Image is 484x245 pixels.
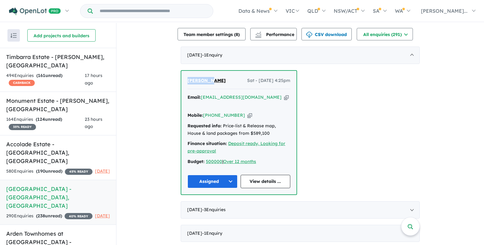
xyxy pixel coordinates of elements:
h5: Timbarra Estate - [PERSON_NAME] , [GEOGRAPHIC_DATA] [6,53,110,70]
a: Over 12 months [223,159,256,164]
input: Try estate name, suburb, builder or developer [94,4,212,18]
span: - 3 Enquir ies [202,207,226,212]
strong: ( unread) [36,213,62,219]
strong: Mobile: [188,112,203,118]
button: Copy [284,94,289,101]
span: - 1 Enquir y [202,230,222,236]
div: 580 Enquir ies [6,168,93,175]
strong: Requested info: [188,123,222,129]
button: Performance [250,28,297,40]
span: 161 [38,73,45,78]
a: [PHONE_NUMBER] [203,112,245,118]
img: download icon [306,32,312,38]
strong: ( unread) [36,168,62,174]
span: [DATE] [95,213,110,219]
strong: Finance situation: [188,141,227,146]
strong: Email: [188,94,201,100]
span: [PERSON_NAME] [188,78,226,83]
a: Deposit ready, Looking for pre-approval [188,141,285,154]
span: 45 % READY [65,169,93,175]
strong: ( unread) [36,116,62,122]
span: 35 % READY [9,124,36,130]
button: CSV download [301,28,352,40]
h5: Accolade Estate - [GEOGRAPHIC_DATA] , [GEOGRAPHIC_DATA] [6,140,110,165]
button: All enquiries (291) [357,28,413,40]
img: Openlot PRO Logo White [9,7,61,15]
div: [DATE] [181,225,420,242]
div: [DATE] [181,47,420,64]
a: View details ... [241,175,291,188]
strong: ( unread) [36,73,62,78]
span: [PERSON_NAME]... [421,8,468,14]
span: Performance [256,32,294,37]
img: line-chart.svg [256,32,261,35]
span: [DATE] [95,168,110,174]
div: [DATE] [181,201,420,219]
span: Sat - [DATE] 4:25pm [247,77,290,84]
div: | [188,158,290,166]
span: 23 hours ago [85,116,102,129]
h5: Monument Estate - [PERSON_NAME] , [GEOGRAPHIC_DATA] [6,97,110,113]
span: 190 [38,168,45,174]
button: Add projects and builders [27,29,96,42]
div: 290 Enquir ies [6,212,93,220]
span: 124 [37,116,45,122]
span: 238 [38,213,45,219]
div: 164 Enquir ies [6,116,85,131]
span: CASHBACK [9,80,35,86]
a: [EMAIL_ADDRESS][DOMAIN_NAME] [201,94,282,100]
strong: Budget: [188,159,205,164]
a: 500000 [206,159,222,164]
img: sort.svg [11,33,17,38]
button: Team member settings (8) [178,28,246,40]
span: - 1 Enquir y [202,52,222,58]
a: [PERSON_NAME] [188,77,226,84]
img: bar-chart.svg [255,34,261,38]
span: 8 [236,32,238,37]
div: 494 Enquir ies [6,72,85,87]
span: 40 % READY [65,213,93,219]
h5: [GEOGRAPHIC_DATA] - [GEOGRAPHIC_DATA] , [GEOGRAPHIC_DATA] [6,185,110,210]
button: Copy [247,112,252,119]
div: Price-list & Release map, House & land packages from $589,100 [188,122,290,137]
span: 17 hours ago [85,73,102,86]
button: Assigned [188,175,237,188]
